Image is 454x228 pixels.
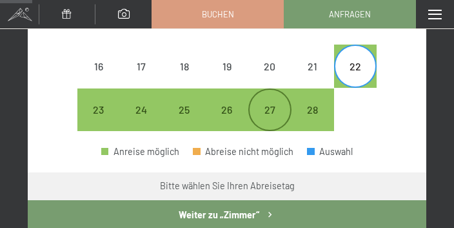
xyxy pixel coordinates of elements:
[207,61,247,101] div: 19
[291,1,334,44] div: Abreise nicht möglich
[293,61,333,101] div: 21
[77,88,120,131] div: Mon Feb 23 2026
[120,88,163,131] div: Tue Feb 24 2026
[248,45,291,87] div: Fri Feb 20 2026
[291,1,334,44] div: Sat Feb 14 2026
[334,1,377,44] div: Sun Feb 15 2026
[206,88,248,131] div: Thu Feb 26 2026
[206,45,248,87] div: Thu Feb 19 2026
[164,105,204,145] div: 25
[120,1,163,44] div: Tue Feb 10 2026
[248,1,291,44] div: Fri Feb 13 2026
[329,8,371,20] span: Anfragen
[101,147,179,156] div: Anreise möglich
[284,1,415,28] a: Anfragen
[206,1,248,44] div: Abreise nicht möglich
[291,45,334,87] div: Abreise nicht möglich
[291,45,334,87] div: Sat Feb 21 2026
[120,45,163,87] div: Abreise nicht möglich
[193,147,293,156] div: Abreise nicht möglich
[79,17,119,57] div: 9
[206,1,248,44] div: Thu Feb 12 2026
[250,17,290,57] div: 13
[334,1,377,44] div: Abreise nicht möglich
[207,17,247,57] div: 12
[79,105,119,145] div: 23
[77,1,120,44] div: Mon Feb 09 2026
[335,61,375,101] div: 22
[120,1,163,44] div: Abreise nicht möglich
[248,1,291,44] div: Abreise nicht möglich
[163,1,205,44] div: Abreise nicht möglich
[163,88,205,131] div: Wed Feb 25 2026
[207,105,247,145] div: 26
[152,1,283,28] a: Buchen
[121,61,161,101] div: 17
[120,45,163,87] div: Tue Feb 17 2026
[248,88,291,131] div: Fri Feb 27 2026
[291,88,334,131] div: Sat Feb 28 2026
[293,105,333,145] div: 28
[334,45,377,87] div: Sun Feb 22 2026
[163,88,205,131] div: Abreise möglich
[206,88,248,131] div: Abreise möglich
[120,88,163,131] div: Abreise möglich
[206,45,248,87] div: Abreise nicht möglich
[77,1,120,44] div: Abreise nicht möglich
[248,88,291,131] div: Abreise möglich
[250,61,290,101] div: 20
[160,180,295,192] div: Bitte wählen Sie Ihren Abreisetag
[121,17,161,57] div: 10
[164,61,204,101] div: 18
[307,147,353,156] div: Auswahl
[164,17,204,57] div: 11
[335,17,375,57] div: 15
[163,45,205,87] div: Wed Feb 18 2026
[77,45,120,87] div: Mon Feb 16 2026
[77,45,120,87] div: Abreise nicht möglich
[334,45,377,87] div: Abreise möglich
[121,105,161,145] div: 24
[77,88,120,131] div: Abreise möglich
[163,45,205,87] div: Abreise nicht möglich
[250,105,290,145] div: 27
[202,8,234,20] span: Buchen
[163,1,205,44] div: Wed Feb 11 2026
[293,17,333,57] div: 14
[248,45,291,87] div: Abreise nicht möglich
[291,88,334,131] div: Abreise möglich
[79,61,119,101] div: 16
